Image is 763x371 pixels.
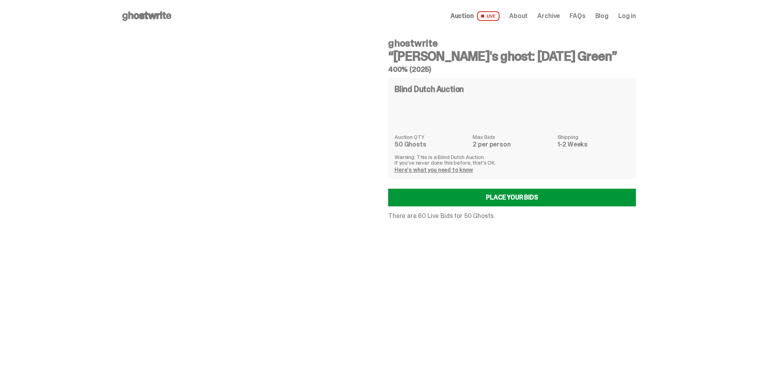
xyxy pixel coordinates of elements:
h5: 400% (2025) [388,66,636,73]
p: There are 60 Live Bids for 50 Ghosts. [388,213,636,219]
p: Warning: This is a Blind Dutch Auction. If you’ve never done this before, that’s OK. [395,154,629,165]
h4: ghostwrite [388,39,636,48]
a: Auction LIVE [450,11,500,21]
span: LIVE [477,11,500,21]
a: FAQs [570,13,585,19]
dd: 50 Ghosts [395,141,468,148]
h3: “[PERSON_NAME]'s ghost: [DATE] Green” [388,50,636,63]
h4: Blind Dutch Auction [395,85,464,93]
dt: Auction QTY [395,134,468,140]
a: Blog [595,13,609,19]
dd: 2 per person [473,141,552,148]
a: Place your Bids [388,189,636,206]
a: About [509,13,528,19]
dd: 1-2 Weeks [557,141,629,148]
dt: Max Bids [473,134,552,140]
a: Log in [618,13,636,19]
span: Auction [450,13,474,19]
dt: Shipping [557,134,629,140]
a: Archive [537,13,560,19]
a: Here's what you need to know [395,166,473,173]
